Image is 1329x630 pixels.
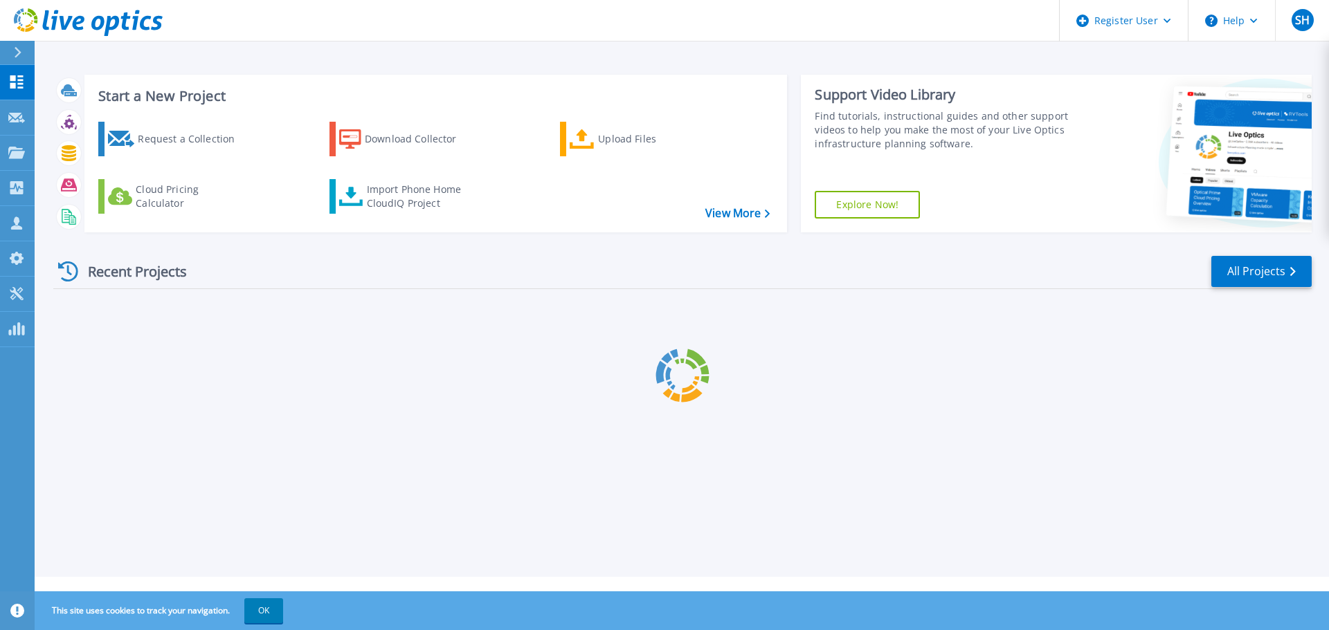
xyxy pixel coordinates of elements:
[365,125,476,153] div: Download Collector
[815,109,1075,151] div: Find tutorials, instructional guides and other support videos to help you make the most of your L...
[98,89,770,104] h3: Start a New Project
[815,86,1075,104] div: Support Video Library
[598,125,709,153] div: Upload Files
[1295,15,1310,26] span: SH
[98,122,253,156] a: Request a Collection
[705,207,770,220] a: View More
[98,179,253,214] a: Cloud Pricing Calculator
[244,598,283,623] button: OK
[815,191,920,219] a: Explore Now!
[53,254,206,288] div: Recent Projects
[367,183,475,210] div: Import Phone Home CloudIQ Project
[138,125,248,153] div: Request a Collection
[1211,256,1312,287] a: All Projects
[560,122,714,156] a: Upload Files
[136,183,246,210] div: Cloud Pricing Calculator
[38,598,283,623] span: This site uses cookies to track your navigation.
[329,122,484,156] a: Download Collector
